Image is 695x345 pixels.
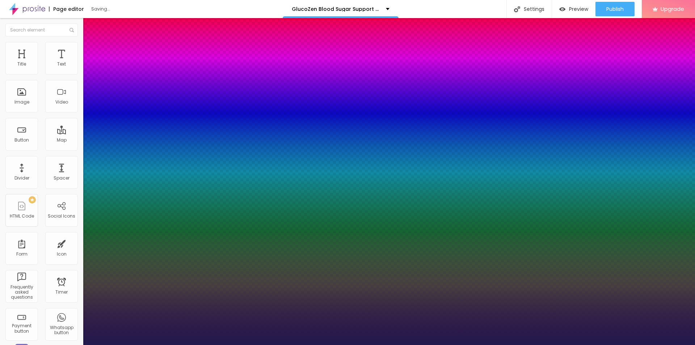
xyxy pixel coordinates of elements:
[14,138,29,143] div: Button
[69,28,74,32] img: Icone
[7,323,36,334] div: Payment button
[48,214,75,219] div: Social Icons
[14,176,29,181] div: Divider
[559,6,565,12] img: view-1.svg
[17,62,26,67] div: Title
[47,325,76,336] div: Whatsapp button
[57,252,67,257] div: Icon
[57,138,67,143] div: Map
[91,7,174,11] div: Saving...
[16,252,28,257] div: Form
[55,100,68,105] div: Video
[569,6,588,12] span: Preview
[10,214,34,219] div: HTML Code
[54,176,69,181] div: Spacer
[606,6,624,12] span: Publish
[514,6,520,12] img: Icone
[55,290,68,295] div: Timer
[5,24,78,37] input: Search element
[292,7,380,12] p: GlucoZen Blood Sugar Support UK Reviews
[49,7,84,12] div: Page editor
[57,62,66,67] div: Text
[552,2,595,16] button: Preview
[7,285,36,300] div: Frequently asked questions
[14,100,29,105] div: Image
[661,6,684,12] span: Upgrade
[595,2,635,16] button: Publish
